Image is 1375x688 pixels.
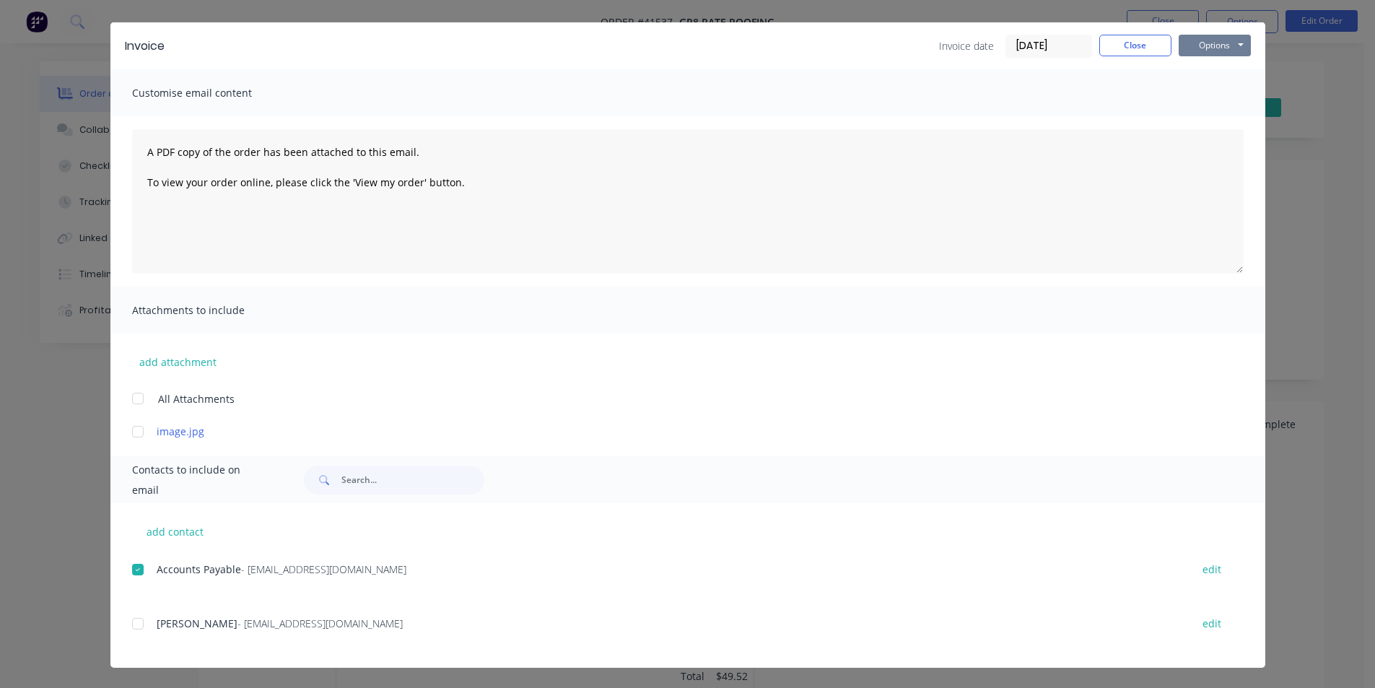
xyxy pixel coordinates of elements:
[132,129,1244,274] textarea: A PDF copy of the order has been attached to this email. To view your order online, please click ...
[132,300,291,321] span: Attachments to include
[157,617,237,630] span: [PERSON_NAME]
[125,38,165,55] div: Invoice
[939,38,994,53] span: Invoice date
[1194,614,1230,633] button: edit
[132,521,219,542] button: add contact
[237,617,403,630] span: - [EMAIL_ADDRESS][DOMAIN_NAME]
[132,460,269,500] span: Contacts to include on email
[241,562,406,576] span: - [EMAIL_ADDRESS][DOMAIN_NAME]
[1179,35,1251,56] button: Options
[158,391,235,406] span: All Attachments
[1194,559,1230,579] button: edit
[132,83,291,103] span: Customise email content
[157,562,241,576] span: Accounts Payable
[132,351,224,373] button: add attachment
[1099,35,1171,56] button: Close
[341,466,484,495] input: Search...
[157,424,1177,439] a: image.jpg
